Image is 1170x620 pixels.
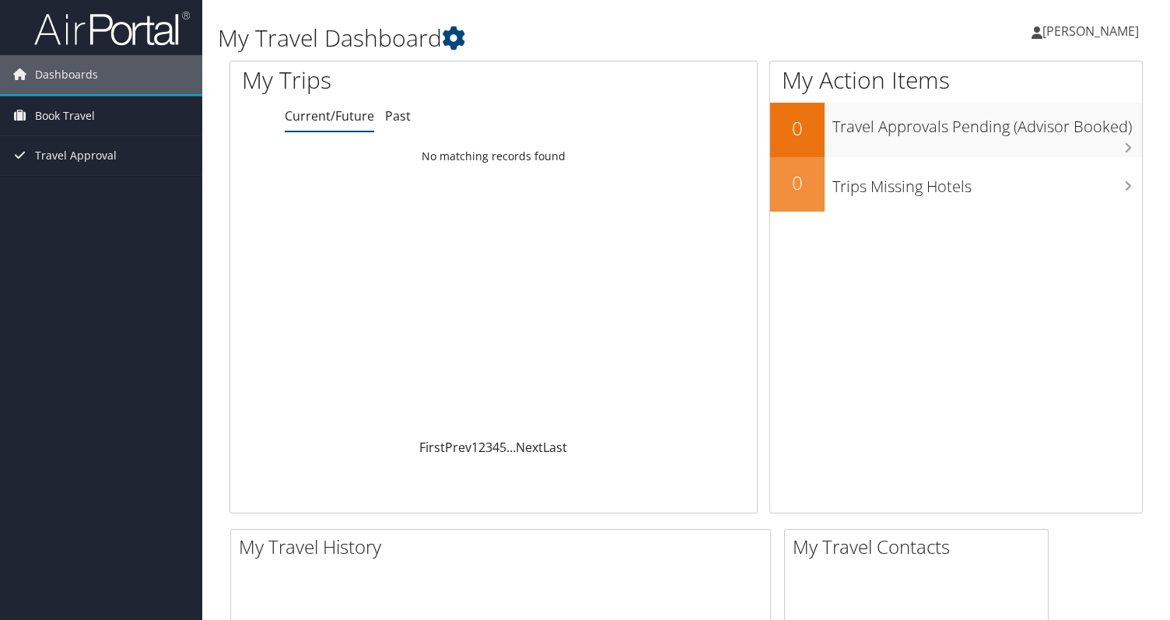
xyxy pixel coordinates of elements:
h2: 0 [770,115,825,142]
a: 2 [478,439,485,456]
img: airportal-logo.png [34,10,190,47]
span: [PERSON_NAME] [1042,23,1139,40]
a: Current/Future [285,107,374,124]
h1: My Travel Dashboard [218,22,842,54]
a: 3 [485,439,492,456]
span: Book Travel [35,96,95,135]
a: 0Travel Approvals Pending (Advisor Booked) [770,103,1142,157]
h1: My Trips [242,64,526,96]
a: Next [516,439,543,456]
a: Last [543,439,567,456]
a: 0Trips Missing Hotels [770,157,1142,212]
a: [PERSON_NAME] [1032,8,1154,54]
span: Dashboards [35,55,98,94]
td: No matching records found [230,142,757,170]
a: 1 [471,439,478,456]
span: … [506,439,516,456]
h2: My Travel Contacts [793,534,1048,560]
h2: 0 [770,170,825,196]
a: First [419,439,445,456]
a: Past [385,107,411,124]
span: Travel Approval [35,136,117,175]
a: 4 [492,439,499,456]
h3: Travel Approvals Pending (Advisor Booked) [832,108,1142,138]
h1: My Action Items [770,64,1142,96]
h3: Trips Missing Hotels [832,168,1142,198]
a: 5 [499,439,506,456]
a: Prev [445,439,471,456]
h2: My Travel History [239,534,770,560]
